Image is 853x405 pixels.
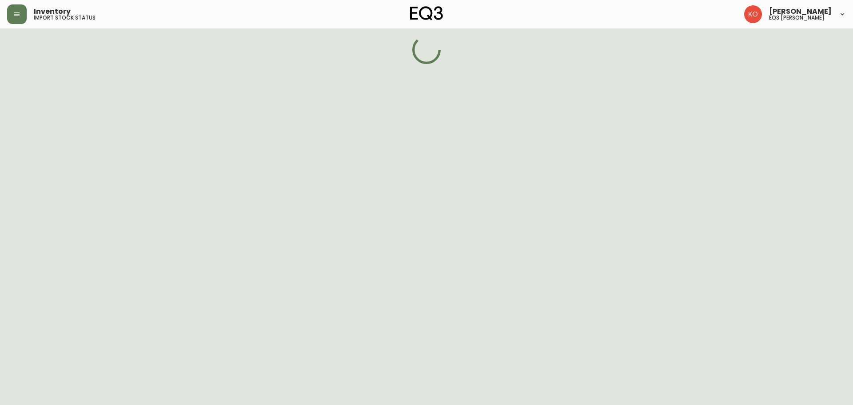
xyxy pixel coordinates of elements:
span: [PERSON_NAME] [769,8,832,15]
h5: eq3 [PERSON_NAME] [769,15,825,20]
img: 9beb5e5239b23ed26e0d832b1b8f6f2a [744,5,762,23]
h5: import stock status [34,15,96,20]
span: Inventory [34,8,71,15]
img: logo [410,6,443,20]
